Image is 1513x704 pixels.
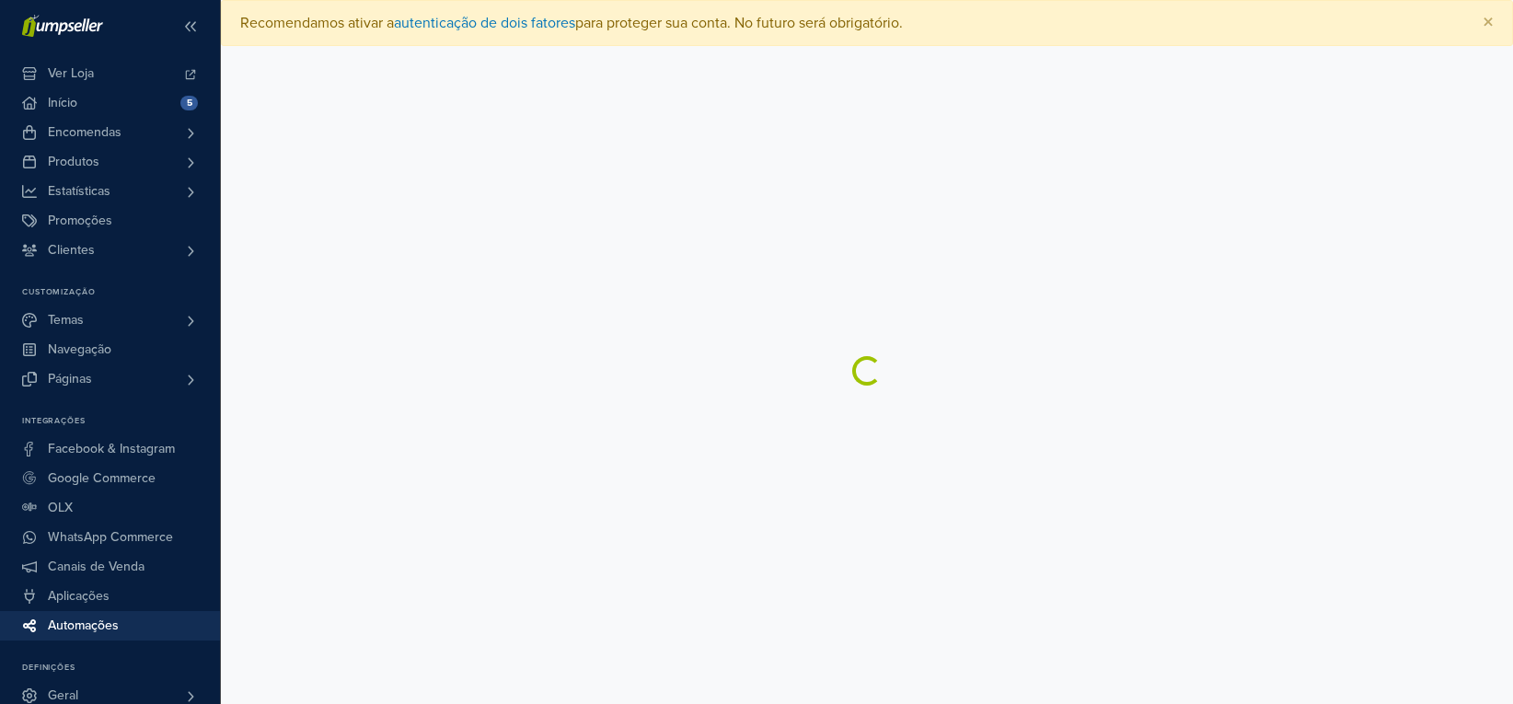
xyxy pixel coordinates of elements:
span: Estatísticas [48,177,110,206]
p: Customização [22,287,220,298]
button: Close [1464,1,1512,45]
span: Aplicações [48,582,110,611]
span: Produtos [48,147,99,177]
span: Clientes [48,236,95,265]
span: 5 [180,96,198,110]
p: Definições [22,663,220,674]
span: OLX [48,493,73,523]
span: WhatsApp Commerce [48,523,173,552]
span: Ver Loja [48,59,94,88]
span: Início [48,88,77,118]
a: autenticação de dois fatores [394,14,575,32]
span: Temas [48,306,84,335]
span: Páginas [48,364,92,394]
span: Promoções [48,206,112,236]
span: Navegação [48,335,111,364]
span: Canais de Venda [48,552,144,582]
span: Encomendas [48,118,121,147]
span: Google Commerce [48,464,156,493]
span: Facebook & Instagram [48,434,175,464]
p: Integrações [22,416,220,427]
span: × [1483,9,1494,36]
span: Automações [48,611,119,641]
